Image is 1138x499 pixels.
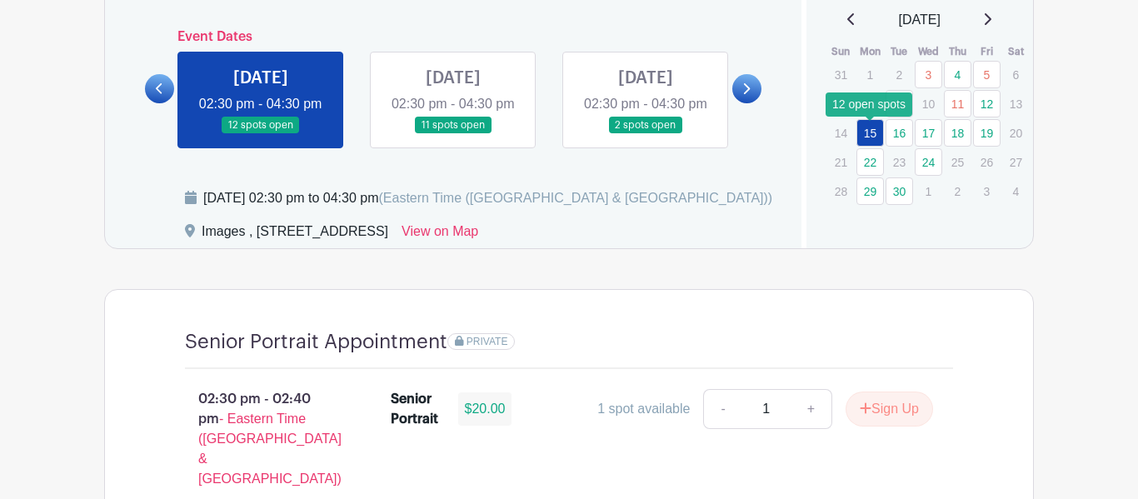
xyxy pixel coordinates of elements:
a: View on Map [402,222,478,248]
span: PRIVATE [467,336,508,347]
a: 22 [856,148,884,176]
p: 27 [1002,149,1030,175]
p: 2 [944,178,971,204]
a: 5 [973,61,1001,88]
a: + [791,389,832,429]
a: 11 [944,90,971,117]
div: [DATE] 02:30 pm to 04:30 pm [203,188,772,208]
p: 10 [915,91,942,117]
th: Sun [826,43,856,60]
a: 12 [973,90,1001,117]
p: 1 [915,178,942,204]
a: - [703,389,741,429]
div: $20.00 [458,392,512,426]
th: Tue [885,43,914,60]
p: 1 [856,62,884,87]
span: [DATE] [899,10,941,30]
a: 4 [944,61,971,88]
th: Fri [972,43,1001,60]
span: - Eastern Time ([GEOGRAPHIC_DATA] & [GEOGRAPHIC_DATA]) [198,412,342,486]
a: 15 [856,119,884,147]
p: 4 [1002,178,1030,204]
a: 3 [915,61,942,88]
a: 19 [973,119,1001,147]
h6: Event Dates [174,29,732,45]
p: 20 [1002,120,1030,146]
th: Sat [1001,43,1031,60]
button: Sign Up [846,392,933,427]
p: 26 [973,149,1001,175]
p: 28 [827,178,855,204]
div: Senior Portrait [391,389,438,429]
a: 24 [915,148,942,176]
a: 29 [856,177,884,205]
p: 25 [944,149,971,175]
p: 6 [1002,62,1030,87]
p: 2 [886,62,913,87]
span: (Eastern Time ([GEOGRAPHIC_DATA] & [GEOGRAPHIC_DATA])) [378,191,772,205]
h4: Senior Portrait Appointment [185,330,447,354]
th: Thu [943,43,972,60]
p: 3 [973,178,1001,204]
a: 16 [886,119,913,147]
p: 31 [827,62,855,87]
a: 17 [915,119,942,147]
p: 13 [1002,91,1030,117]
p: 23 [886,149,913,175]
p: 02:30 pm - 02:40 pm [158,382,364,496]
div: 12 open spots [826,92,912,117]
a: 30 [886,177,913,205]
div: Images , [STREET_ADDRESS] [202,222,388,248]
p: 21 [827,149,855,175]
p: 14 [827,120,855,146]
a: 18 [944,119,971,147]
div: 1 spot available [597,399,690,419]
th: Mon [856,43,885,60]
th: Wed [914,43,943,60]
